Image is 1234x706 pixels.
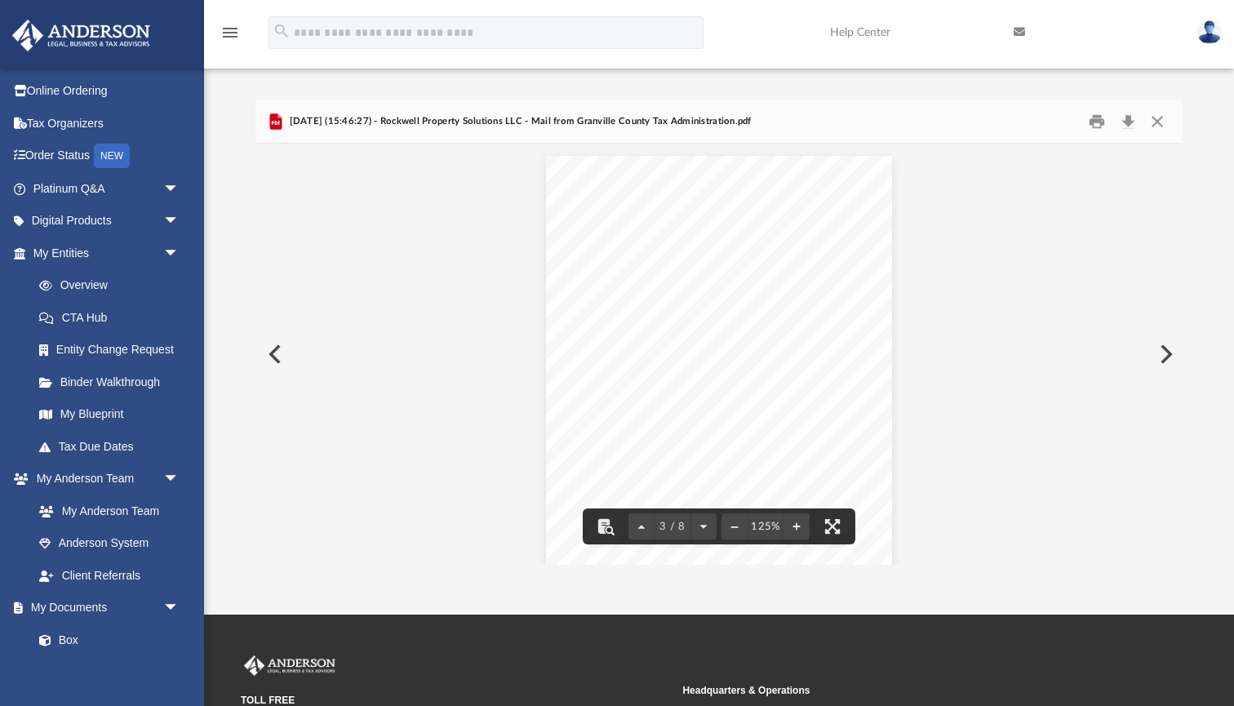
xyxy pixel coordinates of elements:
[11,592,196,624] a: My Documentsarrow_drop_down
[11,107,204,140] a: Tax Organizers
[11,205,204,238] a: Digital Productsarrow_drop_down
[255,331,291,377] button: Previous File
[815,508,850,544] button: Enter fullscreen
[655,508,690,544] button: 3 / 8
[588,508,624,544] button: Toggle findbar
[721,508,748,544] button: Zoom out
[94,144,130,168] div: NEW
[241,655,339,677] img: Anderson Advisors Platinum Portal
[11,140,204,173] a: Order StatusNEW
[220,23,240,42] i: menu
[682,683,1112,698] small: Headquarters & Operations
[23,624,188,656] a: Box
[1143,109,1172,135] button: Close
[1113,109,1143,135] button: Download
[1081,109,1114,135] button: Print
[628,508,655,544] button: Previous page
[23,301,204,334] a: CTA Hub
[748,522,783,532] div: Current zoom level
[655,522,690,532] span: 3 / 8
[1147,331,1183,377] button: Next File
[273,22,291,40] i: search
[1197,20,1222,44] img: User Pic
[163,205,196,238] span: arrow_drop_down
[7,20,155,51] img: Anderson Advisors Platinum Portal
[163,237,196,270] span: arrow_drop_down
[255,144,1183,565] div: File preview
[11,172,204,205] a: Platinum Q&Aarrow_drop_down
[163,172,196,206] span: arrow_drop_down
[690,508,717,544] button: Next page
[255,144,1183,565] div: Document Viewer
[23,334,204,366] a: Entity Change Request
[23,269,204,302] a: Overview
[11,75,204,108] a: Online Ordering
[220,31,240,42] a: menu
[255,100,1183,565] div: Preview
[163,463,196,496] span: arrow_drop_down
[11,237,204,269] a: My Entitiesarrow_drop_down
[286,114,751,129] span: [DATE] (15:46:27) - Rockwell Property Solutions LLC - Mail from Granville County Tax Administrati...
[783,508,810,544] button: Zoom in
[23,398,196,431] a: My Blueprint
[23,430,204,463] a: Tax Due Dates
[23,527,196,560] a: Anderson System
[23,559,196,592] a: Client Referrals
[23,495,188,527] a: My Anderson Team
[11,463,196,495] a: My Anderson Teamarrow_drop_down
[23,366,204,398] a: Binder Walkthrough
[163,592,196,625] span: arrow_drop_down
